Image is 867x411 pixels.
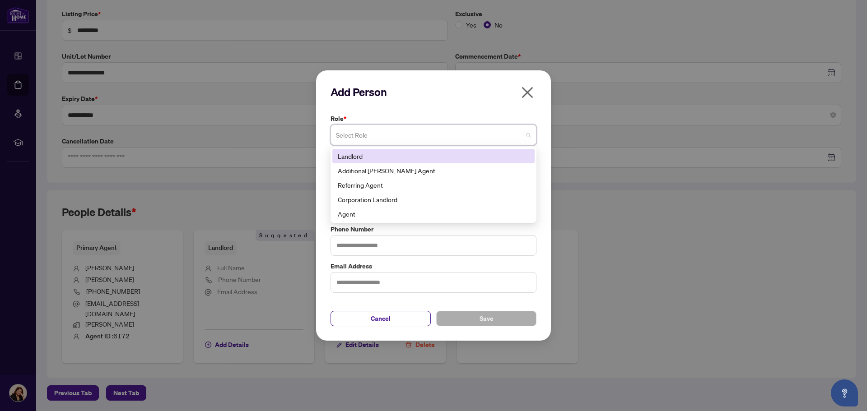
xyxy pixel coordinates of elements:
[371,311,391,326] span: Cancel
[338,151,529,161] div: Landlord
[331,261,536,271] label: Email Address
[331,85,536,99] h2: Add Person
[331,114,536,124] label: Role
[338,180,529,190] div: Referring Agent
[332,207,535,221] div: Agent
[332,163,535,178] div: Additional RAHR Agent
[331,311,431,326] button: Cancel
[332,178,535,192] div: Referring Agent
[332,192,535,207] div: Corporation Landlord
[338,194,529,204] div: Corporation Landlord
[338,166,529,175] div: Additional [PERSON_NAME] Agent
[436,311,536,326] button: Save
[331,224,536,234] label: Phone Number
[338,209,529,219] div: Agent
[520,85,535,100] span: close
[831,379,858,406] button: Open asap
[332,149,535,163] div: Landlord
